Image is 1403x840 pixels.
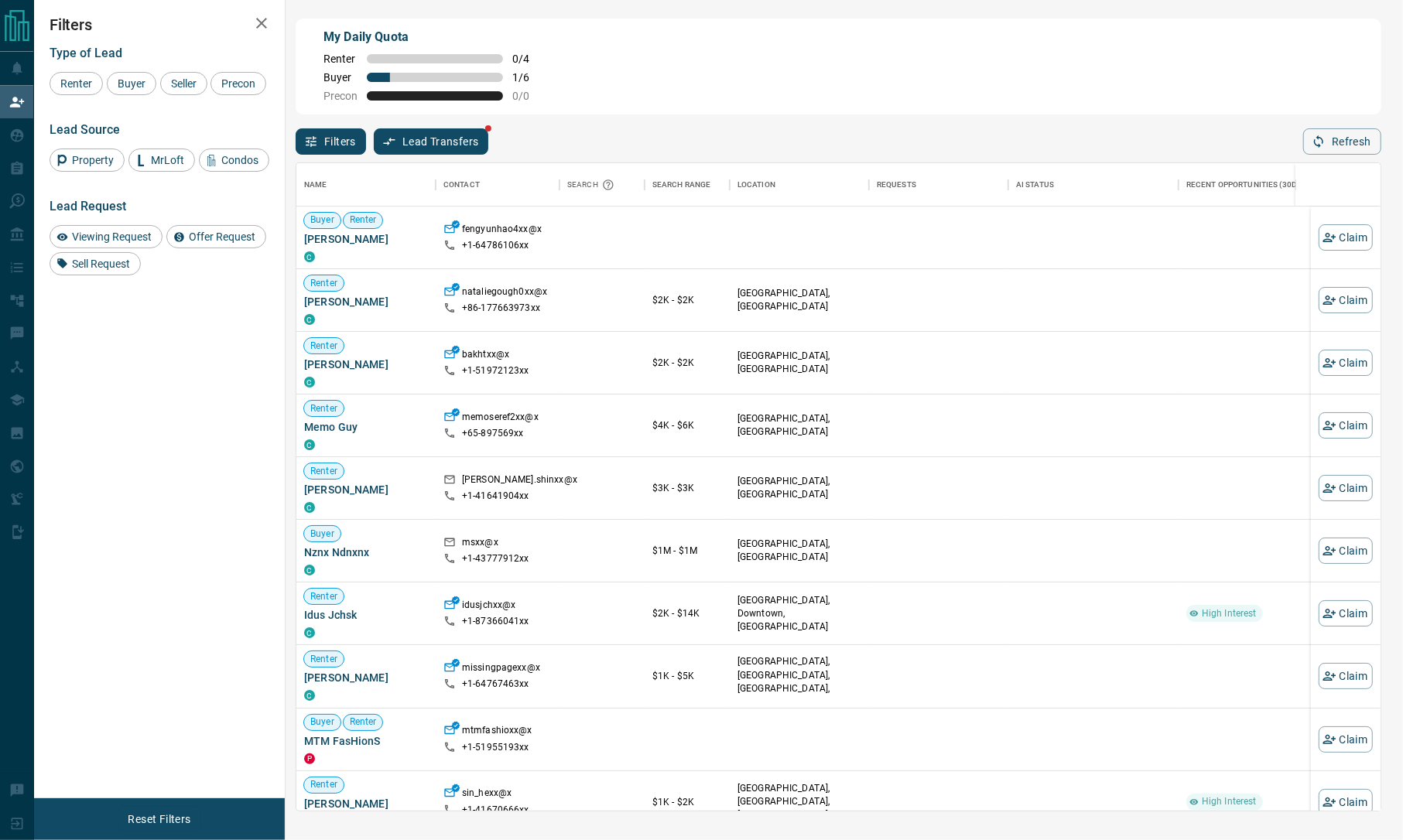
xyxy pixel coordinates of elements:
button: Claim [1319,287,1373,313]
span: Buyer [304,528,340,541]
button: Filters [296,128,366,155]
span: Renter [304,402,344,415]
p: +1- 51972123xx [462,364,529,377]
span: Viewing Request [67,230,157,243]
div: Search Range [645,163,730,207]
button: Lead Transfers [374,128,489,155]
div: Precon [210,72,266,95]
div: MrLoft [128,149,195,172]
div: Offer Request [166,225,266,248]
span: 1 / 6 [512,71,546,84]
span: Buyer [304,213,340,227]
p: $1M - $1M [652,544,722,558]
span: Renter [344,213,383,227]
div: Search Range [652,163,711,207]
span: Buyer [112,77,151,90]
div: condos.ca [304,377,315,388]
span: Sell Request [67,258,135,270]
div: Recent Opportunities (30d) [1186,163,1300,207]
div: Property [50,149,125,172]
span: Renter [304,277,344,290]
div: Buyer [107,72,156,95]
div: condos.ca [304,690,315,701]
span: Offer Request [183,230,261,243]
button: Claim [1319,538,1373,564]
button: Claim [1319,475,1373,501]
span: High Interest [1196,607,1263,620]
div: Contact [436,163,559,207]
span: Condos [216,154,264,166]
p: [GEOGRAPHIC_DATA], [GEOGRAPHIC_DATA], [GEOGRAPHIC_DATA] [737,782,861,821]
p: bakhtxx@x [462,348,509,364]
span: Renter [304,590,344,603]
p: +1- 41641904xx [462,490,529,503]
p: [GEOGRAPHIC_DATA], [GEOGRAPHIC_DATA] [737,475,861,501]
div: Contact [443,163,480,207]
p: $1K - $5K [652,669,722,683]
div: property.ca [304,753,315,764]
span: Renter [304,465,344,478]
p: fengyunhao4xx@x [462,223,542,239]
p: $2K - $2K [652,293,722,307]
button: Claim [1319,789,1373,815]
span: High Interest [1196,795,1263,808]
div: Recent Opportunities (30d) [1179,163,1333,207]
p: +1- 43777912xx [462,552,529,565]
div: Search [567,163,618,207]
button: Claim [1319,600,1373,627]
p: +65- 897569xx [462,427,524,440]
p: [GEOGRAPHIC_DATA], [GEOGRAPHIC_DATA] [737,412,861,439]
button: Refresh [1303,128,1381,155]
h2: Filters [50,15,269,34]
span: Seller [166,77,202,90]
p: $1K - $2K [652,795,722,809]
span: 0 / 0 [512,90,546,102]
p: Midtown | Central [737,655,861,709]
span: MTM FasHionS [304,733,428,749]
span: [PERSON_NAME] [304,357,428,372]
p: mtmfashioxx@x [462,724,532,740]
div: AI Status [1016,163,1054,207]
div: Condos [199,149,269,172]
div: Name [296,163,436,207]
span: [PERSON_NAME] [304,231,428,247]
p: [PERSON_NAME].shinxx@x [462,473,577,490]
div: Location [730,163,869,207]
span: Memo Guy [304,419,428,435]
p: missingpagexx@x [462,661,540,678]
p: memoseref2xx@x [462,411,539,427]
button: Claim [1319,726,1373,753]
span: Renter [323,53,358,65]
div: Viewing Request [50,225,163,248]
div: condos.ca [304,627,315,638]
div: Requests [869,163,1008,207]
div: Requests [877,163,916,207]
span: Renter [304,778,344,791]
button: Claim [1319,224,1373,251]
div: condos.ca [304,502,315,513]
span: [PERSON_NAME] [304,796,428,811]
span: Nznx Ndnxnx [304,545,428,560]
span: Renter [304,653,344,666]
div: AI Status [1008,163,1179,207]
span: [PERSON_NAME] [304,294,428,309]
div: Name [304,163,327,207]
span: Buyer [323,71,358,84]
span: Property [67,154,119,166]
p: msxx@x [462,536,498,552]
p: $4K - $6K [652,418,722,432]
p: +1- 87366041xx [462,615,529,628]
div: Sell Request [50,252,141,275]
div: Seller [160,72,207,95]
button: Claim [1319,663,1373,689]
button: Reset Filters [118,806,200,832]
span: [PERSON_NAME] [304,670,428,685]
p: idusjchxx@x [462,599,515,615]
button: Claim [1319,412,1373,439]
p: nataliegough0xx@x [462,285,547,302]
span: Lead Source [50,122,120,137]
p: [GEOGRAPHIC_DATA], [GEOGRAPHIC_DATA] [737,538,861,564]
span: MrLoft [145,154,190,166]
p: [GEOGRAPHIC_DATA], [GEOGRAPHIC_DATA] [737,287,861,313]
span: Lead Request [50,199,126,213]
